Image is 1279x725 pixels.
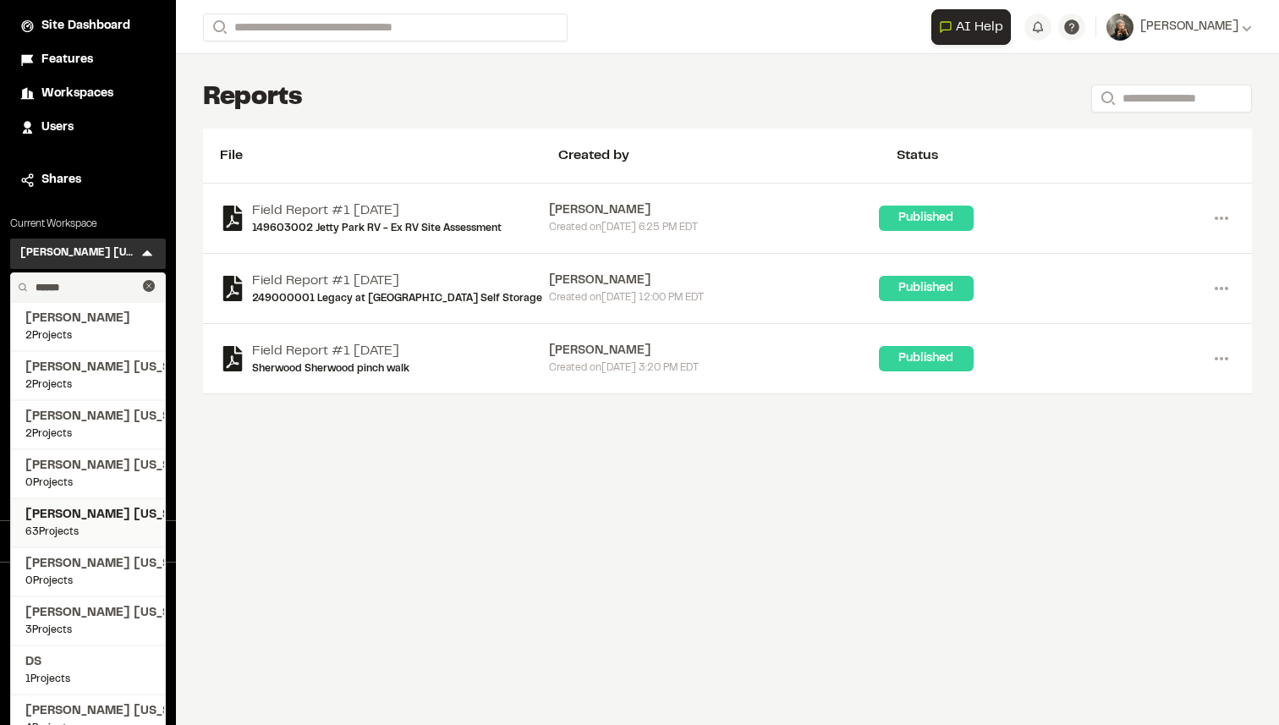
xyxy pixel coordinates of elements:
span: 0 Projects [25,574,151,589]
div: [PERSON_NAME] [549,201,878,220]
div: [PERSON_NAME] [549,272,878,290]
span: [PERSON_NAME] [US_STATE] [25,702,151,721]
h1: Reports [203,81,303,115]
div: [PERSON_NAME] [549,342,878,360]
img: User [1106,14,1134,41]
span: Workspaces [41,85,113,103]
a: [PERSON_NAME]2Projects [25,310,151,343]
div: File [220,146,558,166]
a: [PERSON_NAME] [US_STATE]63Projects [25,506,151,540]
span: 2 Projects [25,328,151,343]
a: DS1Projects [25,653,151,687]
span: 2 Projects [25,377,151,393]
span: 63 Projects [25,525,151,540]
p: Current Workspace [10,217,166,232]
a: [PERSON_NAME] [US_STATE]0Projects [25,457,151,491]
span: [PERSON_NAME] [US_STATE] [25,457,151,475]
div: Created on [DATE] 6:25 PM EDT [549,220,878,235]
span: [PERSON_NAME] [US_STATE] [25,506,151,525]
a: [PERSON_NAME] [US_STATE]0Projects [25,555,151,589]
a: Field Report #1 [DATE] [252,200,502,221]
a: Workspaces [20,85,156,103]
a: Sherwood Sherwood pinch walk [252,361,409,376]
div: Created on [DATE] 12:00 PM EDT [549,290,878,305]
div: Created on [DATE] 3:20 PM EDT [549,360,878,376]
span: [PERSON_NAME] [US_STATE] [25,604,151,623]
span: [PERSON_NAME] [1140,18,1238,36]
button: Clear text [143,280,155,292]
h3: [PERSON_NAME] [US_STATE] [20,245,139,262]
span: DS [25,653,151,672]
button: Search [203,14,233,41]
div: Open AI Assistant [931,9,1018,45]
span: Features [41,51,93,69]
div: Published [879,346,974,371]
span: Site Dashboard [41,17,130,36]
a: Users [20,118,156,137]
button: Search [1091,85,1122,113]
a: [PERSON_NAME] [US_STATE]3Projects [25,604,151,638]
div: Created by [558,146,897,166]
span: Shares [41,171,81,189]
span: 3 Projects [25,623,151,638]
span: [PERSON_NAME] [US_STATE] [25,359,151,377]
button: [PERSON_NAME] [1106,14,1252,41]
a: Field Report #1 [DATE] [252,341,409,361]
a: [PERSON_NAME] [US_STATE]2Projects [25,408,151,442]
a: Field Report #1 [DATE] [252,271,542,291]
span: 1 Projects [25,672,151,687]
a: Shares [20,171,156,189]
span: [PERSON_NAME] [US_STATE] [25,408,151,426]
div: Status [897,146,1235,166]
span: AI Help [956,17,1003,37]
span: [PERSON_NAME] [25,310,151,328]
div: Published [879,206,974,231]
button: Open AI Assistant [931,9,1011,45]
span: 2 Projects [25,426,151,442]
a: 249000001 Legacy at [GEOGRAPHIC_DATA] Self Storage [252,291,542,306]
a: [PERSON_NAME] [US_STATE]2Projects [25,359,151,393]
div: Published [879,276,974,301]
a: Features [20,51,156,69]
span: [PERSON_NAME] [US_STATE] [25,555,151,574]
span: 0 Projects [25,475,151,491]
a: Site Dashboard [20,17,156,36]
span: Users [41,118,74,137]
a: 149603002 Jetty Park RV - Ex RV Site Assessment [252,221,502,236]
